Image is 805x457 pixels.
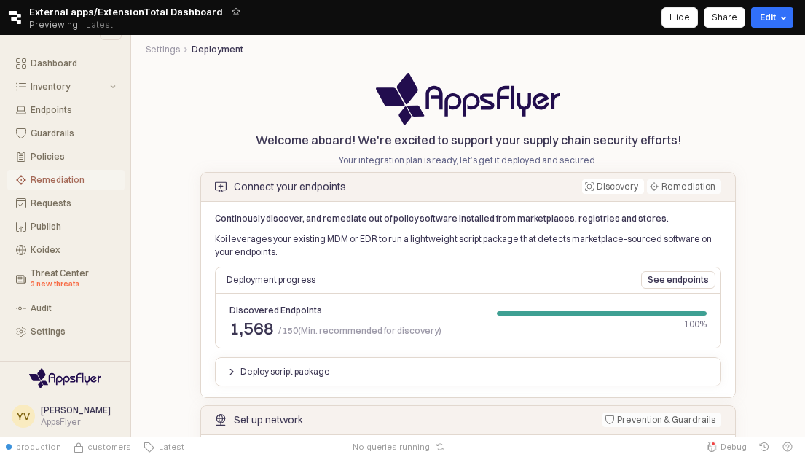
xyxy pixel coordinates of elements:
button: Releases and History [78,15,121,35]
button: Dashboard [7,53,125,74]
button: Policies [7,147,125,167]
button: Hide app [661,7,698,28]
span: , [240,317,243,339]
div: Threat Center [31,268,116,290]
div: Publish [31,222,116,232]
div: Endpoints [31,105,116,115]
span: [PERSON_NAME] [41,405,111,415]
div: Guardrails [31,128,116,138]
div: Prevention & Guardrails [617,413,715,427]
div: Hide [669,8,690,27]
button: Remediation [7,170,125,190]
div: Remediation [661,179,715,194]
button: Debug [700,437,753,457]
div: Previewing Latest [29,15,121,35]
p: Your integration plan is ready, let’s get it deployed and secured. [146,154,790,167]
div: Dashboard [31,58,116,69]
p: Continously discover, and remediate out of policy software installed from marketplaces, registrie... [215,212,721,225]
span: customers [87,441,131,453]
div: Set up network [234,414,303,426]
button: Inventory [7,77,125,97]
button: See endpoints [641,271,715,289]
button: Deploy script package [221,363,337,380]
button: Deployment [192,44,243,55]
div: Policies [31,152,116,162]
div: Remediation [31,175,116,185]
button: Guardrails [7,123,125,144]
div: Inventory [31,82,107,92]
p: Welcome aboard! We're excited to support your supply chain security efforts! [146,131,790,149]
button: Help [776,437,799,457]
span: 1,568 [229,319,274,337]
div: Koidex [31,245,116,255]
span: 568 [243,317,274,339]
button: Threat Center [7,263,125,295]
button: Settings [146,44,180,55]
button: Koidex [7,240,125,260]
span: Previewing [29,17,78,32]
div: Connect your endpoints [234,181,346,192]
p: Share [712,12,737,23]
span: Debug [720,441,747,453]
main: App Body [131,35,805,437]
button: Add app to favorites [229,4,243,19]
div: YV [17,409,30,423]
p: Latest [86,19,113,31]
button: Edit [751,7,793,28]
button: Publish [7,216,125,237]
span: 150 [283,325,298,336]
button: Settings [7,321,125,342]
button: YV [12,405,35,428]
span: production [16,441,61,453]
div: Requests [31,198,116,208]
div: Progress bar [497,311,707,330]
span: 150(Min. recommended for discovery) [277,324,441,338]
span: No queries running [353,441,430,453]
div: Audit [31,303,116,313]
button: Audit [7,298,125,319]
span: 1 [229,317,240,339]
p: Koi leverages your existing MDM or EDR to run a lightweight script package that detects marketpla... [215,233,721,259]
div: 100% [497,319,707,330]
div: Discovery [597,179,638,194]
span: External apps/ExtensionTotal Dashboard [29,4,223,19]
span: Latest [154,441,184,453]
button: Requests [7,193,125,214]
button: Source Control [67,437,137,457]
div: Discovered Endpoints [229,305,441,316]
p: Deployment progress [227,273,586,286]
div: Settings [31,327,116,337]
button: Endpoints [7,100,125,120]
nav: Breadcrumbs [146,44,790,55]
span: (Min. recommended for discovery) [298,324,441,338]
button: Share app [704,7,745,28]
div: AppsFlyer [41,416,111,428]
button: Reset app state [433,442,447,451]
p: Deploy script package [240,366,330,378]
button: Latest [137,437,190,457]
p: See endpoints [648,274,709,286]
button: History [753,437,776,457]
span: / [278,324,281,338]
div: 3 new threats [31,278,116,290]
